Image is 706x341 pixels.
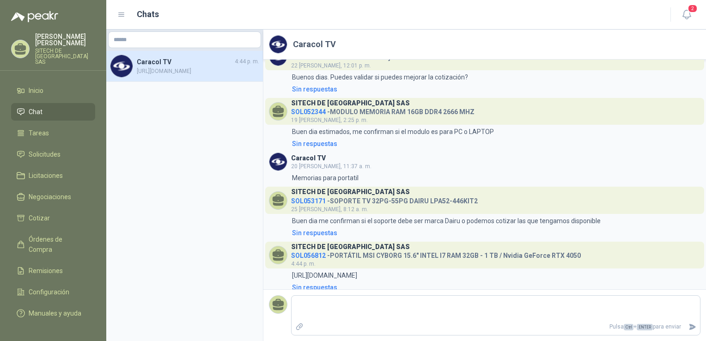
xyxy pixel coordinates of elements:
a: Inicio [11,82,95,99]
span: 19 [PERSON_NAME], 2:25 p. m. [291,117,368,123]
h4: Caracol TV [137,57,233,67]
h4: - Delkin Devices Tarjeta Micro SD de 128 GB DMSDG2000128 [291,51,513,60]
img: Company Logo [110,55,133,77]
a: Sin respuestas [290,139,700,149]
p: Pulsa + para enviar [307,319,685,335]
p: Memorias para portatil [292,173,359,183]
h4: - SOPORTE TV 32PG-55PG DAIRU LPA52-446KIT2 [291,195,478,204]
span: Solicitudes [29,149,61,159]
span: Manuales y ayuda [29,308,81,318]
h3: Caracol TV [291,156,326,161]
div: Sin respuestas [292,282,337,292]
span: SOL052344 [291,108,326,116]
span: Negociaciones [29,192,71,202]
a: Remisiones [11,262,95,280]
span: Órdenes de Compra [29,234,86,255]
a: Cotizar [11,209,95,227]
h2: Caracol TV [293,38,336,51]
button: 2 [678,6,695,23]
h4: - PORTÁTIL MSI CYBORG 15.6" INTEL I7 RAM 32GB - 1 TB / Nvidia GeForce RTX 4050 [291,250,581,258]
span: SOL056812 [291,252,326,259]
h4: - MODULO MEMORIA RAM 16GB DDR4 2666 MHZ [291,106,475,115]
a: Configuración [11,283,95,301]
a: Chat [11,103,95,121]
span: Cotizar [29,213,50,223]
span: 20 [PERSON_NAME], 11:37 a. m. [291,163,371,170]
p: Buen dia me confirman si el soporte debe ser marca Dairu o podemos cotizar las que tengamos dispo... [292,216,601,226]
a: Sin respuestas [290,228,700,238]
label: Adjuntar archivos [292,319,307,335]
a: Sin respuestas [290,84,700,94]
p: [URL][DOMAIN_NAME] [292,270,357,280]
span: 22 [PERSON_NAME], 12:01 p. m. [291,62,371,69]
span: 25 [PERSON_NAME], 8:12 a. m. [291,206,368,213]
a: Solicitudes [11,146,95,163]
button: Enviar [685,319,700,335]
a: Sin respuestas [290,282,700,292]
p: SITECH DE [GEOGRAPHIC_DATA] SAS [35,48,95,65]
a: Company LogoCaracol TV4:44 p. m.[URL][DOMAIN_NAME] [106,51,263,82]
a: Licitaciones [11,167,95,184]
span: Inicio [29,85,43,96]
span: Tareas [29,128,49,138]
span: Remisiones [29,266,63,276]
span: SOL053171 [291,197,326,205]
span: [URL][DOMAIN_NAME] [137,67,259,76]
a: Negociaciones [11,188,95,206]
span: Configuración [29,287,69,297]
p: Buenos dias. Puedes validar si puedes mejorar la cotización? [292,72,468,82]
img: Logo peakr [11,11,58,22]
div: Sin respuestas [292,84,337,94]
span: Licitaciones [29,170,63,181]
h3: SITECH DE [GEOGRAPHIC_DATA] SAS [291,101,410,106]
span: Ctrl [624,324,633,330]
h3: SITECH DE [GEOGRAPHIC_DATA] SAS [291,189,410,195]
a: Manuales y ayuda [11,304,95,322]
span: Chat [29,107,43,117]
p: [PERSON_NAME] [PERSON_NAME] [35,33,95,46]
img: Company Logo [269,36,287,53]
a: Tareas [11,124,95,142]
div: Sin respuestas [292,139,337,149]
span: 4:44 p. m. [235,57,259,66]
h3: SITECH DE [GEOGRAPHIC_DATA] SAS [291,244,410,250]
span: ENTER [637,324,653,330]
div: Sin respuestas [292,228,337,238]
span: 2 [688,4,698,13]
span: 4:44 p. m. [291,261,316,267]
img: Company Logo [269,153,287,170]
a: Órdenes de Compra [11,231,95,258]
h1: Chats [137,8,159,21]
p: Buen dia estimados, me confirman si el modulo es para PC o LAPTOP [292,127,494,137]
